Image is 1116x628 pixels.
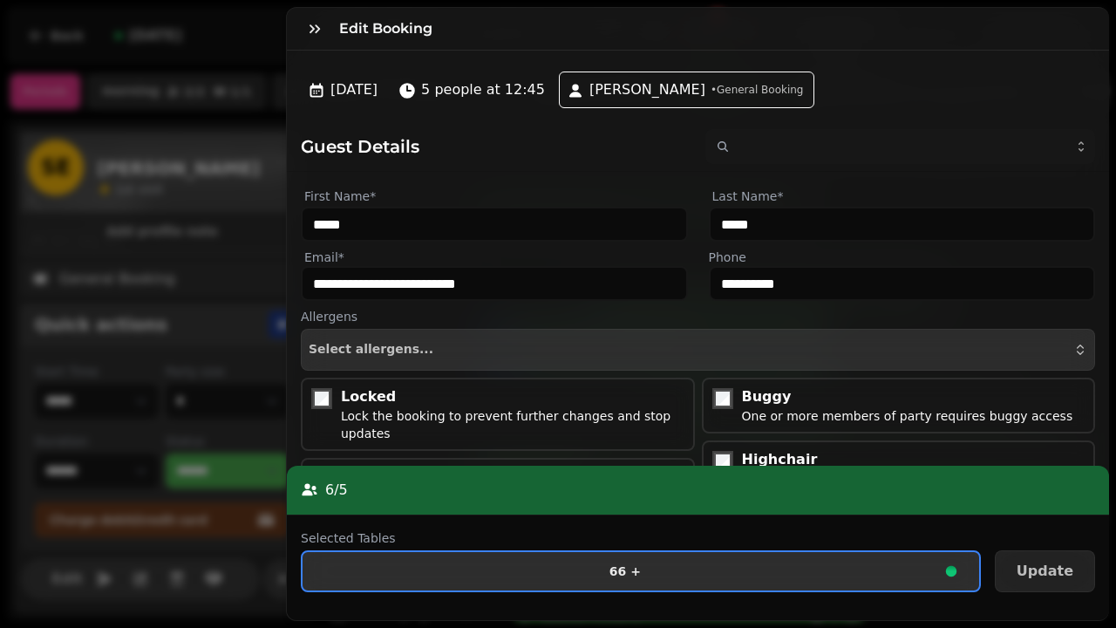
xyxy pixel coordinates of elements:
[742,386,1073,407] div: Buggy
[711,83,804,97] span: • General Booking
[421,79,545,100] span: 5 people at 12:45
[341,386,686,407] div: Locked
[709,249,1096,266] label: Phone
[330,79,378,100] span: [DATE]
[301,529,981,547] label: Selected Tables
[995,550,1095,592] button: Update
[742,449,1058,470] div: Highchair
[609,565,641,577] p: 66 +
[709,186,1096,207] label: Last Name*
[1017,564,1073,578] span: Update
[301,329,1095,371] button: Select allergens...
[301,186,688,207] label: First Name*
[301,308,1095,325] label: Allergens
[301,249,688,266] label: Email*
[589,79,705,100] span: [PERSON_NAME]
[325,480,348,501] p: 6 / 5
[301,550,981,592] button: 66 +
[742,407,1073,425] div: One or more members of party requires buggy access
[339,18,439,39] h3: Edit Booking
[301,134,691,159] h2: Guest Details
[341,407,686,442] div: Lock the booking to prevent further changes and stop updates
[309,343,433,357] span: Select allergens...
